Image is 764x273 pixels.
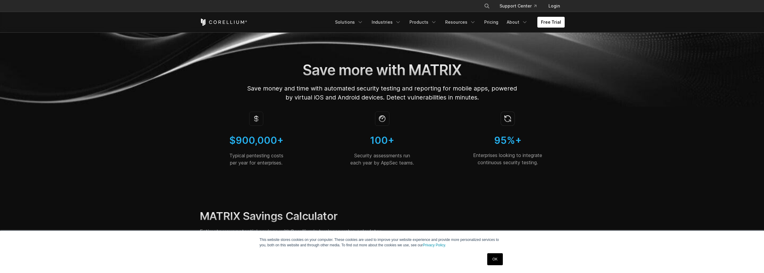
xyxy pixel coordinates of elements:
[331,17,565,28] div: Navigation Menu
[325,134,439,147] h4: 100+
[260,237,505,248] p: This website stores cookies on your computer. These cookies are used to improve your website expe...
[406,17,440,28] a: Products
[200,209,439,223] h2: MATRIX Savings Calculator
[503,17,531,28] a: About
[200,152,313,166] p: Typical pentesting costs per year for enterprises.
[442,17,479,28] a: Resources
[247,85,517,101] span: Save money and time with automated security testing and reporting for mobile apps, powered by vir...
[477,1,565,11] div: Navigation Menu
[495,1,541,11] a: Support Center
[200,227,439,244] p: Estimate your potential savings with . If a section doesn’t apply, enter a “0” in its top box.
[375,111,389,126] img: Icon of a stopwatch; security assessments by appsec teams.
[451,134,565,147] h4: 95%+
[500,111,515,126] img: Icon of continuous security testing.
[247,61,518,79] h1: Save more with MATRIX
[249,111,263,126] img: Icon of the dollar sign; MAST calculator
[537,17,565,28] a: Free Trial
[423,243,446,247] a: Privacy Policy.
[482,1,492,11] button: Search
[290,228,381,235] a: Corellium's business value calculator
[368,17,405,28] a: Industries
[481,17,502,28] a: Pricing
[325,152,439,166] p: Security assessments run each year by AppSec teams.
[331,17,367,28] a: Solutions
[200,134,313,147] h4: $900,000+
[451,152,565,166] p: Enterprises looking to integrate continuous security testing.
[487,253,503,265] a: OK
[544,1,565,11] a: Login
[200,19,247,26] a: Corellium Home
